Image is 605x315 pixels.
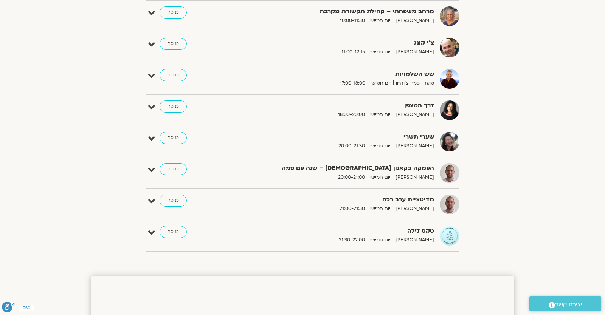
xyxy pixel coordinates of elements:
strong: צ'י קונג [249,38,434,48]
span: 21:30-22:00 [336,236,368,244]
a: כניסה [160,38,187,50]
span: יום חמישי [368,48,393,56]
span: 11:00-12:15 [339,48,368,56]
span: מועדון פמה צ'ודרון [393,79,434,87]
a: כניסה [160,195,187,207]
span: [PERSON_NAME] [393,111,434,119]
span: [PERSON_NAME] [393,205,434,213]
strong: מדיטציית ערב רכה [249,195,434,205]
span: יום חמישי [368,173,393,181]
strong: טקס לילה [249,226,434,236]
span: יצירת קשר [555,300,582,310]
span: יום חמישי [368,236,393,244]
span: יום חמישי [368,17,393,25]
span: 10:00-11:30 [337,17,368,25]
a: יצירת קשר [529,296,601,311]
span: 20:00-21:00 [335,173,368,181]
a: כניסה [160,100,187,113]
span: יום חמישי [368,79,393,87]
span: [PERSON_NAME] [393,142,434,150]
span: 18:00-20:00 [335,111,368,119]
span: [PERSON_NAME] [393,48,434,56]
a: כניסה [160,69,187,81]
span: יום חמישי [368,111,393,119]
span: 17:00-18:00 [337,79,368,87]
a: כניסה [160,226,187,238]
strong: שערי תשרי [249,132,434,142]
strong: שש השלמויות [249,69,434,79]
span: יום חמישי [368,142,393,150]
a: כניסה [160,163,187,175]
span: יום חמישי [368,205,393,213]
span: [PERSON_NAME] [393,236,434,244]
a: כניסה [160,6,187,19]
a: כניסה [160,132,187,144]
span: 20:00-21:30 [336,142,368,150]
span: [PERSON_NAME] [393,17,434,25]
span: 21:00-21:30 [337,205,368,213]
strong: דרך המצפן [249,100,434,111]
strong: העמקה בקאנון [DEMOGRAPHIC_DATA] – שנה עם פמה [249,163,434,173]
strong: מרחב משפחתי – קהילת תקשורת מקרבת [249,6,434,17]
span: [PERSON_NAME] [393,173,434,181]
